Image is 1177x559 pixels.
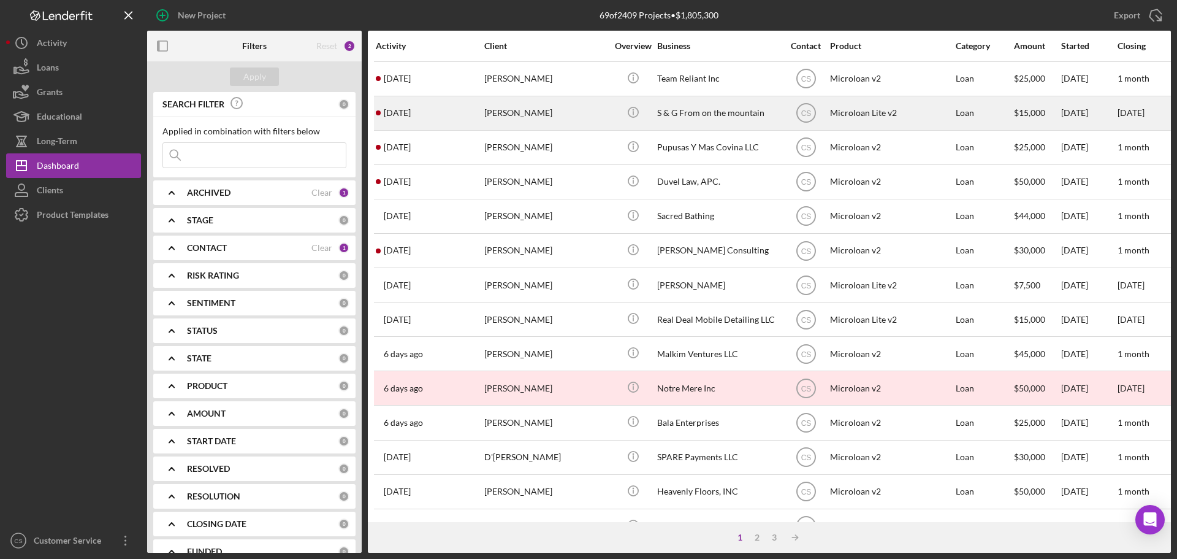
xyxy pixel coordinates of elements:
[384,74,411,83] time: 2025-08-17 16:53
[484,510,607,542] div: [PERSON_NAME]
[956,63,1013,95] div: Loan
[1061,131,1116,164] div: [DATE]
[187,381,227,391] b: PRODUCT
[14,538,22,544] text: CS
[1014,406,1060,439] div: $25,000
[37,104,82,132] div: Educational
[484,269,607,301] div: [PERSON_NAME]
[657,166,780,198] div: Duvel Law, APC.
[484,63,607,95] div: [PERSON_NAME]
[830,476,953,508] div: Microloan v2
[830,63,953,95] div: Microloan v2
[956,372,1013,404] div: Loan
[1114,3,1140,28] div: Export
[147,3,238,28] button: New Project
[484,337,607,370] div: [PERSON_NAME]
[801,453,811,462] text: CS
[187,326,218,336] b: STATUS
[37,80,63,107] div: Grants
[338,325,349,336] div: 0
[801,384,811,393] text: CS
[657,372,780,404] div: Notre Mere Inc
[1118,417,1149,428] time: 1 month
[484,200,607,233] div: [PERSON_NAME]
[657,97,780,129] div: S & G From on the mountain
[338,380,349,391] div: 0
[338,270,349,281] div: 0
[484,441,607,474] div: D'[PERSON_NAME]
[187,298,235,308] b: SENTIMENT
[1061,63,1116,95] div: [DATE]
[6,55,141,80] a: Loans
[242,41,267,51] b: Filters
[6,104,141,129] button: Educational
[1014,441,1060,474] div: $30,000
[338,215,349,226] div: 0
[6,202,141,227] a: Product Templates
[1102,3,1171,28] button: Export
[384,521,411,531] time: 2025-08-07 18:21
[657,303,780,336] div: Real Deal Mobile Detailing LLC
[187,547,222,557] b: FUNDED
[6,528,141,553] button: CSCustomer Service
[1118,349,1149,359] time: 1 month
[1014,63,1060,95] div: $25,000
[801,212,811,221] text: CS
[1118,176,1149,187] time: 1 month
[766,533,783,542] div: 3
[230,67,279,86] button: Apply
[37,129,77,156] div: Long-Term
[956,131,1013,164] div: Loan
[1118,142,1149,152] time: 1 month
[6,153,141,178] a: Dashboard
[830,41,953,51] div: Product
[6,31,141,55] button: Activity
[484,166,607,198] div: [PERSON_NAME]
[1118,245,1149,255] time: 1 month
[801,315,811,324] text: CS
[830,97,953,129] div: Microloan Lite v2
[316,41,337,51] div: Reset
[338,99,349,110] div: 0
[830,337,953,370] div: Microloan v2
[801,178,811,187] text: CS
[956,166,1013,198] div: Loan
[956,476,1013,508] div: Loan
[338,463,349,474] div: 0
[484,41,607,51] div: Client
[1118,314,1145,325] time: [DATE]
[484,234,607,267] div: [PERSON_NAME]
[343,40,356,52] div: 2
[830,234,953,267] div: Microloan v2
[956,510,1013,542] div: Loan
[338,187,349,198] div: 1
[187,519,246,529] b: CLOSING DATE
[243,67,266,86] div: Apply
[801,522,811,531] text: CS
[187,215,213,225] b: STAGE
[748,533,766,542] div: 2
[1061,41,1116,51] div: Started
[338,491,349,502] div: 0
[162,99,224,109] b: SEARCH FILTER
[6,178,141,202] a: Clients
[1118,486,1149,496] time: 1 month
[384,211,411,221] time: 2025-08-15 05:31
[37,31,67,58] div: Activity
[657,234,780,267] div: [PERSON_NAME] Consulting
[6,80,141,104] button: Grants
[1014,41,1060,51] div: Amount
[178,3,226,28] div: New Project
[338,546,349,557] div: 0
[956,97,1013,129] div: Loan
[1061,166,1116,198] div: [DATE]
[801,75,811,83] text: CS
[1014,269,1060,301] div: $7,500
[187,436,236,446] b: START DATE
[1061,510,1116,542] div: [DATE]
[384,418,423,428] time: 2025-08-12 17:39
[801,144,811,152] text: CS
[1061,97,1116,129] div: [DATE]
[830,303,953,336] div: Microloan Lite v2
